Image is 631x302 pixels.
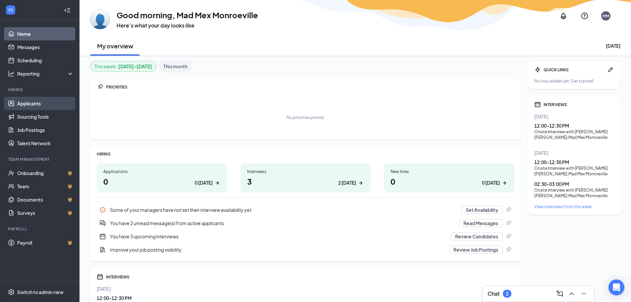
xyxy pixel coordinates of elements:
[99,220,106,226] svg: DoubleChatActive
[17,137,74,150] a: Talent Network
[459,219,502,227] button: Read Messages
[534,165,614,171] div: Onsite Interview with [PERSON_NAME]
[106,274,514,280] div: INTERVIEWS
[534,129,614,135] div: Onsite Interview with [PERSON_NAME]
[17,123,74,137] a: Job Postings
[534,78,614,84] div: No links added yet. Get started!
[103,176,221,187] h1: 0
[17,180,74,193] a: TeamCrown
[554,288,565,299] button: ComposeMessage
[505,220,512,226] svg: Pin
[118,63,152,70] b: [DATE] - [DATE]
[97,151,514,157] div: HIRING
[90,9,110,29] img: Mad Mex Monroeville
[449,246,502,254] button: Review Job Postings
[607,66,614,73] svg: Pen
[240,163,371,192] a: Interviews32 [DATE]ArrowRight
[606,42,620,49] div: [DATE]
[17,27,74,40] a: Home
[17,110,74,123] a: Sourcing Tools
[578,288,589,299] button: Minimize
[534,193,614,199] div: [PERSON_NAME] , Mad Mex Monroeville
[110,207,457,213] div: Some of your managers have not set their interview availability yet
[568,290,576,298] svg: ChevronUp
[97,243,514,256] a: DocumentAddImprove your job posting visibilityReview Job PostingsPin
[110,220,455,226] div: You have 2 unread message(s) from active applicants
[534,66,541,73] svg: Bolt
[534,181,614,187] div: 02:30 - 03:00 PM
[505,246,512,253] svg: Pin
[17,97,74,110] a: Applicants
[97,230,514,243] div: You have 3 upcoming interviews
[17,206,74,219] a: SurveysCrown
[534,187,614,193] div: Onsite Interview with [PERSON_NAME]
[97,273,103,280] svg: Calendar
[505,233,512,240] svg: Pin
[17,40,74,54] a: Messages
[8,289,15,295] svg: Settings
[17,54,74,67] a: Scheduling
[247,176,364,187] h1: 3
[17,289,64,295] div: Switch to admin view
[608,279,624,295] div: Open Intercom Messenger
[544,67,605,73] div: QUICK LINKS
[117,22,258,29] h3: Here’s what your day looks like
[8,226,73,232] div: Payroll
[17,193,74,206] a: DocumentsCrown
[8,70,15,77] svg: Analysis
[106,84,514,90] div: PRIORITIES
[559,12,567,20] svg: Notifications
[110,233,447,240] div: You have 3 upcoming interviews
[501,180,508,186] svg: ArrowRight
[94,63,152,70] div: This week :
[97,295,514,301] div: 12:00 - 12:30 PM
[97,216,514,230] div: You have 2 unread message(s) from active applicants
[103,169,221,174] div: Applications
[97,243,514,256] div: Improve your job posting visibility
[17,166,74,180] a: OnboardingCrown
[99,246,106,253] svg: DocumentAdd
[534,122,614,129] div: 12:00 - 12:30 PM
[214,180,221,186] svg: ArrowRight
[451,232,502,240] button: Review Candidates
[566,288,577,299] button: ChevronUp
[534,171,614,177] div: [PERSON_NAME] , Mad Mex Monroeville
[461,206,502,214] button: Set Availability
[488,290,500,297] h3: Chat
[534,135,614,140] div: [PERSON_NAME] , Mad Mex Monroeville
[391,176,508,187] h1: 0
[534,113,614,120] div: [DATE]
[7,7,14,13] svg: WorkstreamLogo
[64,7,71,14] svg: Collapse
[534,101,541,108] svg: Calendar
[247,169,364,174] div: Interviews
[17,236,74,249] a: PayrollCrown
[534,204,614,210] a: View interviews from this week
[357,180,364,186] svg: ArrowRight
[99,233,106,240] svg: CalendarNew
[97,216,514,230] a: DoubleChatActiveYou have 2 unread message(s) from active applicantsRead MessagesPin
[506,291,508,297] div: 2
[110,246,445,253] div: Improve your job posting visibility
[505,207,512,213] svg: Pin
[97,203,514,216] div: Some of your managers have not set their interview availability yet
[99,207,106,213] svg: Info
[97,230,514,243] a: CalendarNewYou have 3 upcoming interviewsReview CandidatesPin
[556,290,564,298] svg: ComposeMessage
[534,150,614,156] div: [DATE]
[97,84,103,90] svg: Pin
[97,42,133,50] h2: My overview
[581,12,589,20] svg: QuestionInfo
[534,159,614,165] div: 12:00 - 12:30 PM
[97,203,514,216] a: InfoSome of your managers have not set their interview availability yetSet AvailabilityPin
[17,70,74,77] div: Reporting
[544,102,614,107] div: INTERVIEWS
[287,115,325,120] div: No priorities pinned.
[97,285,514,292] div: [DATE]
[8,156,73,162] div: Team Management
[338,179,356,186] div: 2 [DATE]
[391,169,508,174] div: New hires
[8,87,73,92] div: Hiring
[163,63,187,70] b: This month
